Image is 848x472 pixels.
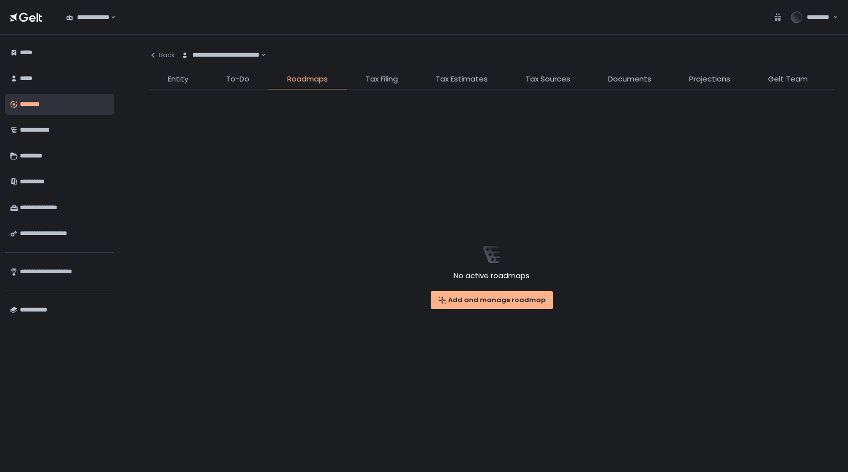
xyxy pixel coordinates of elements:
[109,12,110,22] input: Search for option
[689,74,730,85] span: Projections
[149,45,175,66] button: Back
[259,50,260,60] input: Search for option
[366,74,398,85] span: Tax Filing
[436,74,488,85] span: Tax Estimates
[608,74,651,85] span: Documents
[175,45,266,66] div: Search for option
[287,74,328,85] span: Roadmaps
[454,270,530,282] h2: No active roadmaps
[149,51,175,60] div: Back
[526,74,570,85] span: Tax Sources
[438,296,545,305] div: Add and manage roadmap
[168,74,188,85] span: Entity
[431,291,553,309] button: Add and manage roadmap
[60,7,116,28] div: Search for option
[226,74,249,85] span: To-Do
[768,74,808,85] span: Gelt Team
